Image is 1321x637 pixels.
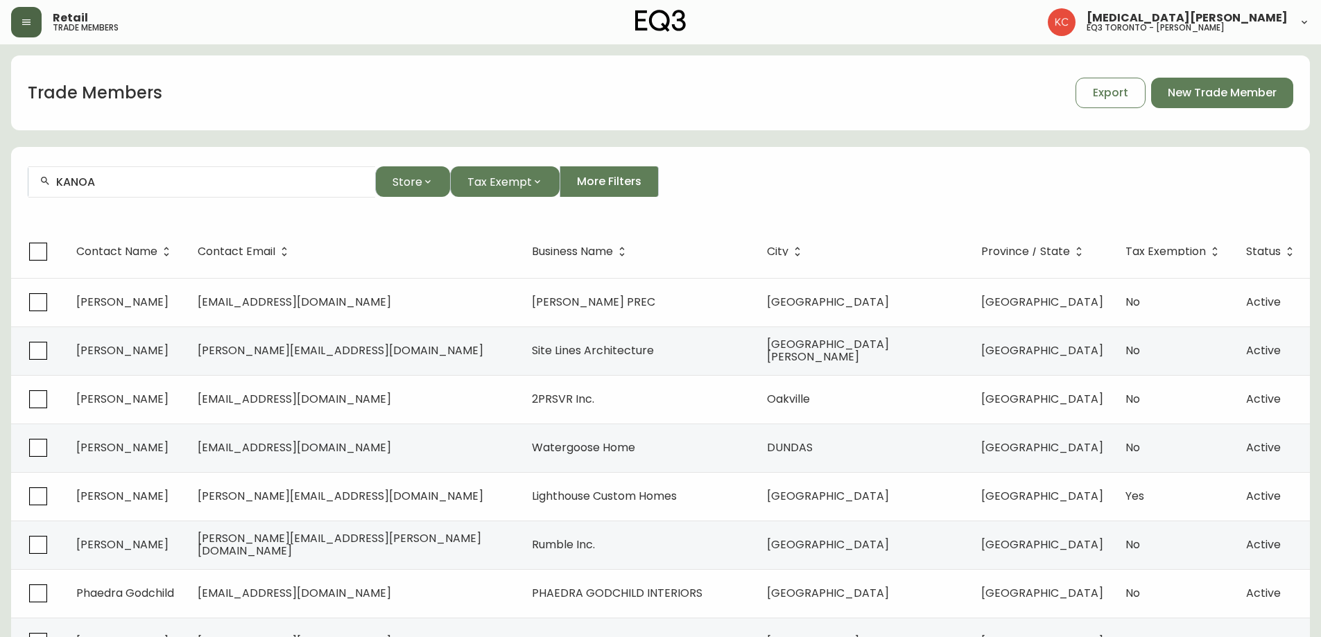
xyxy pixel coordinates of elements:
[532,536,595,552] span: Rumble Inc.
[532,245,631,258] span: Business Name
[1246,585,1281,601] span: Active
[1087,12,1288,24] span: [MEDICAL_DATA][PERSON_NAME]
[532,585,702,601] span: PHAEDRA GODCHILD INTERIORS
[981,536,1103,552] span: [GEOGRAPHIC_DATA]
[577,174,641,189] span: More Filters
[532,391,594,407] span: 2PRSVR Inc.
[76,342,169,358] span: [PERSON_NAME]
[1125,342,1140,358] span: No
[1125,439,1140,455] span: No
[198,439,391,455] span: [EMAIL_ADDRESS][DOMAIN_NAME]
[198,391,391,407] span: [EMAIL_ADDRESS][DOMAIN_NAME]
[1048,8,1076,36] img: 6487344ffbf0e7f3b216948508909409
[53,12,88,24] span: Retail
[76,294,169,310] span: [PERSON_NAME]
[198,245,293,258] span: Contact Email
[1125,294,1140,310] span: No
[1246,245,1299,258] span: Status
[532,294,655,310] span: [PERSON_NAME] PREC
[981,247,1070,256] span: Province / State
[198,247,275,256] span: Contact Email
[450,166,560,197] button: Tax Exempt
[767,294,889,310] span: [GEOGRAPHIC_DATA]
[76,488,169,504] span: [PERSON_NAME]
[981,391,1103,407] span: [GEOGRAPHIC_DATA]
[560,166,659,197] button: More Filters
[767,585,889,601] span: [GEOGRAPHIC_DATA]
[1076,78,1146,108] button: Export
[1125,585,1140,601] span: No
[198,342,483,358] span: [PERSON_NAME][EMAIL_ADDRESS][DOMAIN_NAME]
[1246,536,1281,552] span: Active
[1125,536,1140,552] span: No
[198,488,483,504] span: [PERSON_NAME][EMAIL_ADDRESS][DOMAIN_NAME]
[981,294,1103,310] span: [GEOGRAPHIC_DATA]
[981,342,1103,358] span: [GEOGRAPHIC_DATA]
[1168,85,1277,101] span: New Trade Member
[981,585,1103,601] span: [GEOGRAPHIC_DATA]
[375,166,450,197] button: Store
[76,247,157,256] span: Contact Name
[1246,439,1281,455] span: Active
[198,585,391,601] span: [EMAIL_ADDRESS][DOMAIN_NAME]
[1246,391,1281,407] span: Active
[1125,488,1144,504] span: Yes
[1087,24,1225,32] h5: eq3 toronto - [PERSON_NAME]
[1246,488,1281,504] span: Active
[532,488,677,504] span: Lighthouse Custom Homes
[28,81,162,105] h1: Trade Members
[981,488,1103,504] span: [GEOGRAPHIC_DATA]
[767,247,788,256] span: City
[1246,342,1281,358] span: Active
[532,342,654,358] span: Site Lines Architecture
[76,391,169,407] span: [PERSON_NAME]
[467,173,532,191] span: Tax Exempt
[1093,85,1128,101] span: Export
[392,173,422,191] span: Store
[981,439,1103,455] span: [GEOGRAPHIC_DATA]
[56,175,364,189] input: Search
[53,24,119,32] h5: trade members
[1125,245,1224,258] span: Tax Exemption
[767,391,810,407] span: Oakville
[767,245,806,258] span: City
[1151,78,1293,108] button: New Trade Member
[1125,391,1140,407] span: No
[76,536,169,552] span: [PERSON_NAME]
[1246,247,1281,256] span: Status
[76,439,169,455] span: [PERSON_NAME]
[532,439,635,455] span: Watergoose Home
[767,536,889,552] span: [GEOGRAPHIC_DATA]
[198,294,391,310] span: [EMAIL_ADDRESS][DOMAIN_NAME]
[981,245,1088,258] span: Province / State
[76,245,175,258] span: Contact Name
[1125,247,1206,256] span: Tax Exemption
[76,585,174,601] span: Phaedra Godchild
[1246,294,1281,310] span: Active
[532,247,613,256] span: Business Name
[767,439,813,455] span: DUNDAS
[767,336,889,365] span: [GEOGRAPHIC_DATA][PERSON_NAME]
[635,10,687,32] img: logo
[198,530,481,559] span: [PERSON_NAME][EMAIL_ADDRESS][PERSON_NAME][DOMAIN_NAME]
[767,488,889,504] span: [GEOGRAPHIC_DATA]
